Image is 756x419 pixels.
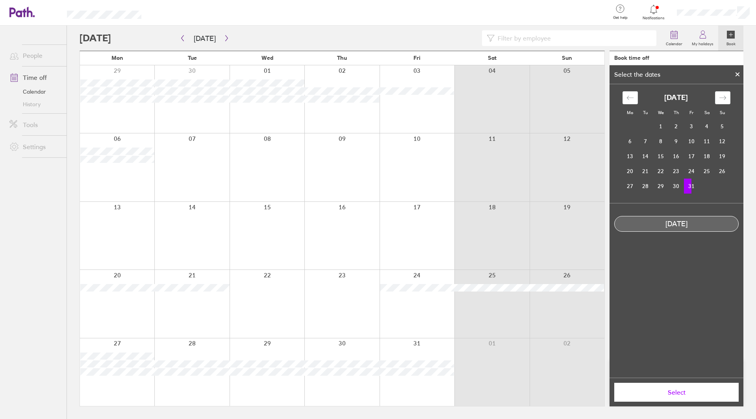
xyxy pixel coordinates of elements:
[187,32,222,45] button: [DATE]
[658,110,664,115] small: We
[3,85,67,98] a: Calendar
[623,164,638,179] td: Monday, October 20, 2025
[653,179,669,194] td: Wednesday, October 29, 2025
[689,110,693,115] small: Fr
[488,55,497,61] span: Sat
[623,179,638,194] td: Monday, October 27, 2025
[661,26,687,51] a: Calendar
[643,110,648,115] small: Tu
[641,16,667,20] span: Notifications
[715,134,730,149] td: Sunday, October 12, 2025
[661,39,687,46] label: Calendar
[653,134,669,149] td: Wednesday, October 8, 2025
[623,149,638,164] td: Monday, October 13, 2025
[111,55,123,61] span: Mon
[664,94,688,102] strong: [DATE]
[638,179,653,194] td: Tuesday, October 28, 2025
[638,149,653,164] td: Tuesday, October 14, 2025
[614,84,739,203] div: Calendar
[715,119,730,134] td: Sunday, October 5, 2025
[623,91,638,104] div: Move backward to switch to the previous month.
[718,26,743,51] a: Book
[623,134,638,149] td: Monday, October 6, 2025
[3,117,67,133] a: Tools
[608,15,633,20] span: Get help
[684,119,699,134] td: Friday, October 3, 2025
[669,164,684,179] td: Thursday, October 23, 2025
[562,55,572,61] span: Sun
[638,164,653,179] td: Tuesday, October 21, 2025
[627,110,633,115] small: Mo
[638,134,653,149] td: Tuesday, October 7, 2025
[3,70,67,85] a: Time off
[337,55,347,61] span: Thu
[669,179,684,194] td: Thursday, October 30, 2025
[620,389,733,396] span: Select
[715,91,730,104] div: Move forward to switch to the next month.
[261,55,273,61] span: Wed
[669,134,684,149] td: Thursday, October 9, 2025
[699,134,715,149] td: Saturday, October 11, 2025
[3,98,67,111] a: History
[699,119,715,134] td: Saturday, October 4, 2025
[684,134,699,149] td: Friday, October 10, 2025
[704,110,710,115] small: Sa
[413,55,421,61] span: Fri
[653,119,669,134] td: Wednesday, October 1, 2025
[653,149,669,164] td: Wednesday, October 15, 2025
[669,119,684,134] td: Thursday, October 2, 2025
[715,164,730,179] td: Sunday, October 26, 2025
[687,26,718,51] a: My holidays
[614,383,739,402] button: Select
[188,55,197,61] span: Tue
[495,31,652,46] input: Filter by employee
[3,139,67,155] a: Settings
[684,149,699,164] td: Friday, October 17, 2025
[722,39,740,46] label: Book
[614,55,649,61] div: Book time off
[669,149,684,164] td: Thursday, October 16, 2025
[699,164,715,179] td: Saturday, October 25, 2025
[684,164,699,179] td: Friday, October 24, 2025
[641,4,667,20] a: Notifications
[674,110,679,115] small: Th
[720,110,725,115] small: Su
[684,179,699,194] td: Selected. Friday, October 31, 2025
[610,71,665,78] div: Select the dates
[653,164,669,179] td: Wednesday, October 22, 2025
[3,48,67,63] a: People
[699,149,715,164] td: Saturday, October 18, 2025
[615,220,738,228] div: [DATE]
[687,39,718,46] label: My holidays
[715,149,730,164] td: Sunday, October 19, 2025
